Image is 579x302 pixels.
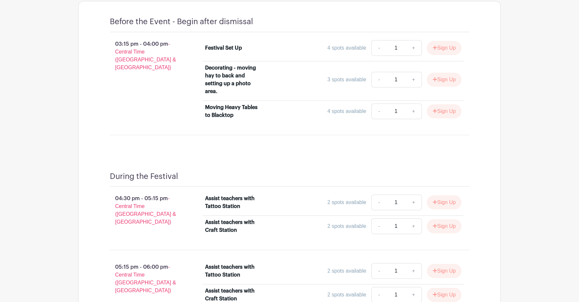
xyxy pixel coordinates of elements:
[99,192,195,229] p: 04:30 pm - 05:15 pm
[205,263,261,279] div: Assist teachers with Tattoo Station
[110,17,253,26] h4: Before the Event - Begin after dismissal
[110,172,178,181] h4: During the Festival
[371,103,386,119] a: -
[327,76,366,84] div: 3 spots available
[406,218,422,234] a: +
[427,288,461,302] button: Sign Up
[427,219,461,233] button: Sign Up
[427,41,461,55] button: Sign Up
[99,38,195,74] p: 03:15 pm - 04:00 pm
[205,218,261,234] div: Assist teachers with Craft Station
[327,222,366,230] div: 2 spots available
[371,218,386,234] a: -
[205,44,242,52] div: Festival Set Up
[371,72,386,87] a: -
[205,103,261,119] div: Moving Heavy Tables to Blacktop
[371,195,386,210] a: -
[99,261,195,297] p: 05:15 pm - 06:00 pm
[327,199,366,206] div: 2 spots available
[427,196,461,209] button: Sign Up
[406,263,422,279] a: +
[327,267,366,275] div: 2 spots available
[205,64,261,95] div: Decorating - moving hay to back and setting up a photo area.
[427,104,461,118] button: Sign Up
[427,73,461,87] button: Sign Up
[115,41,176,70] span: - Central Time ([GEOGRAPHIC_DATA] & [GEOGRAPHIC_DATA])
[371,263,386,279] a: -
[327,107,366,115] div: 4 spots available
[427,264,461,278] button: Sign Up
[327,291,366,299] div: 2 spots available
[371,40,386,56] a: -
[327,44,366,52] div: 4 spots available
[406,195,422,210] a: +
[205,195,261,210] div: Assist teachers with Tattoo Station
[406,72,422,87] a: +
[406,40,422,56] a: +
[406,103,422,119] a: +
